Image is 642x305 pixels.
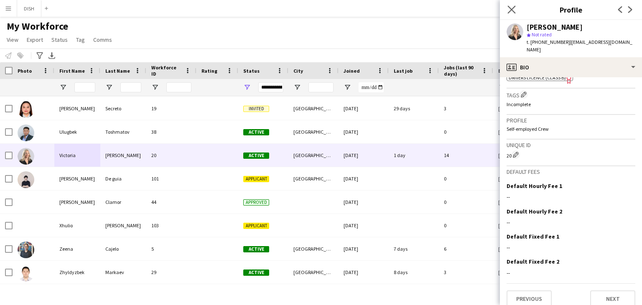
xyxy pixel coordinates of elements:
[18,101,34,118] img: Tracy Joy Secreto
[527,23,583,31] div: [PERSON_NAME]
[74,82,95,92] input: First Name Filter Input
[344,84,351,91] button: Open Filter Menu
[100,214,146,237] div: [PERSON_NAME]
[498,84,506,91] button: Open Filter Menu
[120,82,141,92] input: Last Name Filter Input
[146,261,196,284] div: 29
[389,97,439,120] div: 29 days
[439,97,493,120] div: 3
[243,199,269,206] span: Approved
[105,84,113,91] button: Open Filter Menu
[54,167,100,190] div: [PERSON_NAME]
[527,39,632,53] span: | [EMAIL_ADDRESS][DOMAIN_NAME]
[35,51,45,61] app-action-btn: Advanced filters
[339,167,389,190] div: [DATE]
[509,74,566,81] span: Drivers Licence (Class B)
[243,68,260,74] span: Status
[507,117,635,124] h3: Profile
[146,144,196,167] div: 20
[339,120,389,143] div: [DATE]
[439,237,493,260] div: 6
[288,120,339,143] div: [GEOGRAPHIC_DATA]
[339,261,389,284] div: [DATE]
[507,150,635,159] div: 20
[507,182,562,190] h3: Default Hourly Fee 1
[146,237,196,260] div: 5
[344,68,360,74] span: Joined
[105,68,130,74] span: Last Name
[3,34,22,45] a: View
[507,168,635,175] h3: Default fees
[48,34,71,45] a: Status
[146,214,196,237] div: 103
[7,36,18,43] span: View
[439,191,493,213] div: 0
[507,193,635,201] div: --
[100,191,146,213] div: Clamor
[288,237,339,260] div: [GEOGRAPHIC_DATA]
[507,141,635,149] h3: Unique ID
[444,64,478,77] span: Jobs (last 90 days)
[507,233,559,240] h3: Default Fixed Fee 1
[439,261,493,284] div: 3
[288,97,339,120] div: [GEOGRAPHIC_DATA]
[507,101,635,107] p: Incomplete
[100,261,146,284] div: Markaev
[18,171,34,188] img: Wendel De guia
[243,223,269,229] span: Applicant
[93,36,112,43] span: Comms
[243,246,269,252] span: Active
[59,84,67,91] button: Open Filter Menu
[389,261,439,284] div: 8 days
[507,90,635,99] h3: Tags
[100,167,146,190] div: De guia
[243,106,269,112] span: Invited
[166,82,191,92] input: Workforce ID Filter Input
[76,36,85,43] span: Tag
[51,36,68,43] span: Status
[243,84,251,91] button: Open Filter Menu
[243,176,269,182] span: Applicant
[359,82,384,92] input: Joined Filter Input
[100,237,146,260] div: Cajelo
[293,84,301,91] button: Open Filter Menu
[243,269,269,276] span: Active
[54,237,100,260] div: Zeena
[18,125,34,141] img: Ulugbek Toshmatov
[243,129,269,135] span: Active
[293,68,303,74] span: City
[100,120,146,143] div: Toshmatov
[151,84,159,91] button: Open Filter Menu
[201,68,217,74] span: Rating
[527,39,570,45] span: t. [PHONE_NUMBER]
[498,68,512,74] span: Email
[23,34,46,45] a: Export
[59,68,85,74] span: First Name
[90,34,115,45] a: Comms
[243,152,269,159] span: Active
[18,148,34,165] img: Victoria Mcloughlin
[146,97,196,120] div: 19
[439,167,493,190] div: 0
[146,191,196,213] div: 44
[507,126,635,132] p: Self-employed Crew
[507,269,635,277] div: --
[54,120,100,143] div: Ulugbek
[507,244,635,251] div: --
[54,214,100,237] div: Xhulio
[18,68,32,74] span: Photo
[500,57,642,77] div: Bio
[146,167,196,190] div: 101
[18,265,34,282] img: Zhyldyzbek Markaev
[507,208,562,215] h3: Default Hourly Fee 2
[389,237,439,260] div: 7 days
[100,144,146,167] div: [PERSON_NAME]
[54,261,100,284] div: Zhyldyzbek
[439,120,493,143] div: 0
[339,144,389,167] div: [DATE]
[339,97,389,120] div: [DATE]
[7,20,68,33] span: My Workforce
[54,191,100,213] div: [PERSON_NAME]
[532,31,552,38] span: Not rated
[507,258,559,265] h3: Default Fixed Fee 2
